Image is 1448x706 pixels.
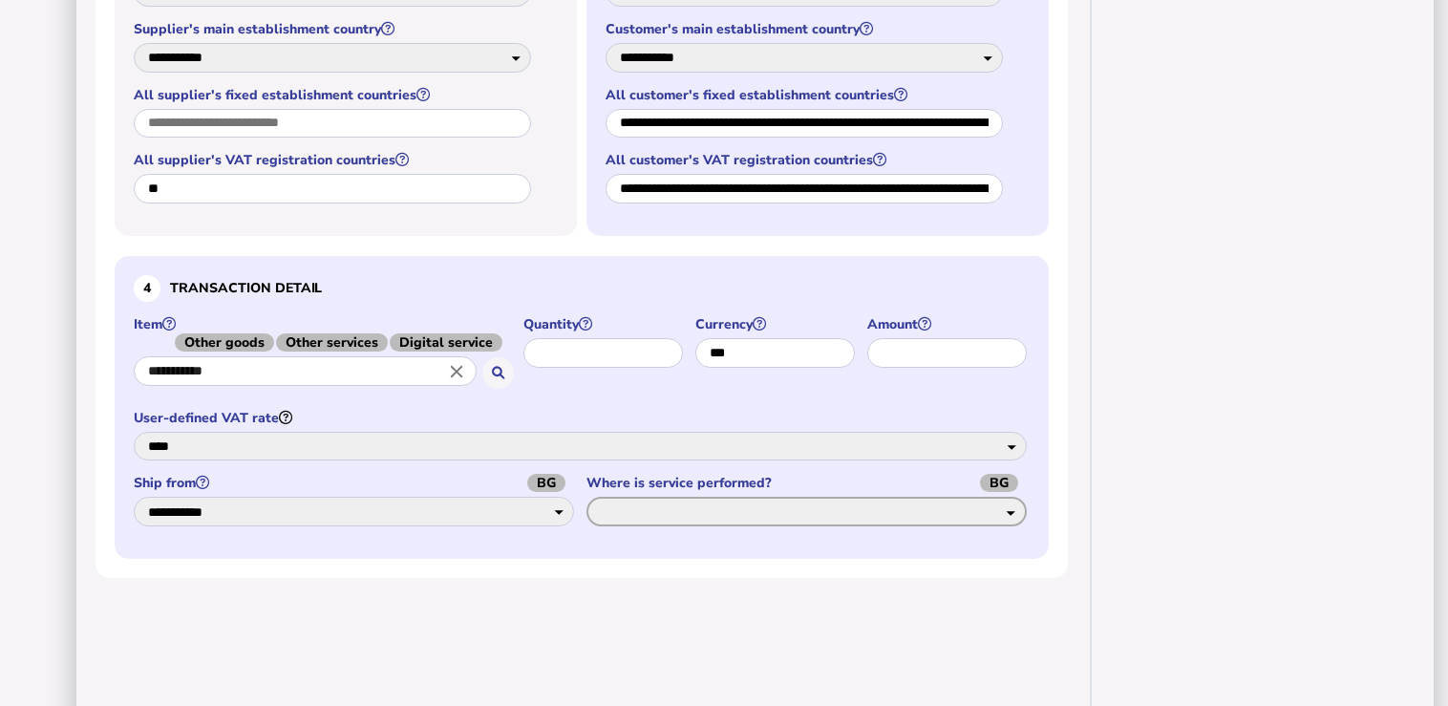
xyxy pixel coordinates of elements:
[523,315,686,333] label: Quantity
[867,315,1030,333] label: Amount
[134,474,577,492] label: Ship from
[980,474,1018,492] span: BG
[134,20,534,38] label: Supplier's main establishment country
[695,315,858,333] label: Currency
[276,333,388,352] span: Other services
[134,151,534,169] label: All supplier's VAT registration countries
[606,20,1006,38] label: Customer's main establishment country
[482,357,514,389] button: Search for an item by HS code or use natural language description
[606,151,1006,169] label: All customer's VAT registration countries
[390,333,502,352] span: Digital service
[446,360,467,381] i: Close
[115,256,1049,559] section: Define the item, and answer additional questions
[175,333,274,352] span: Other goods
[606,86,1006,104] label: All customer's fixed establishment countries
[134,86,534,104] label: All supplier's fixed establishment countries
[134,275,1030,302] h3: Transaction detail
[134,275,160,302] div: 4
[586,474,1030,492] label: Where is service performed?
[134,409,1030,427] label: User-defined VAT rate
[134,315,514,352] label: Item
[527,474,565,492] span: BG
